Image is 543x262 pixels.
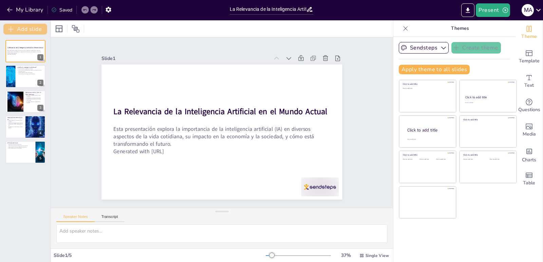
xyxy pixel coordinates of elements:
[7,124,23,126] p: Las empresas deben adaptarse a la IA.
[476,3,510,17] button: Present
[403,159,418,160] div: Click to add text
[399,65,470,74] button: Apply theme to all slides
[7,122,23,124] p: Desafíos del desplazamiento laboral.
[522,4,534,16] div: m a
[17,73,43,75] p: La tecnología de IA sigue evolucionando.
[112,114,330,159] p: Esta presentación explora la importancia de la inteligencia artificial (IA) en diversos aspectos ...
[17,68,43,69] p: La IA simula la inteligencia humana.
[5,116,45,138] div: 4
[463,154,512,156] div: Click to add title
[407,127,451,133] div: Click to add title
[7,142,34,144] p: El Futuro de la IA
[524,82,534,89] span: Text
[17,69,43,72] p: La IA incluye aprendizaje automático y procesamiento del lenguaje natural.
[516,20,543,45] div: Change the overall theme
[7,54,43,55] p: Generated with [URL]
[523,130,536,138] span: Media
[37,130,43,136] div: 4
[5,40,45,62] div: 1
[399,42,449,54] button: Sendsteps
[338,252,354,259] div: 37 %
[37,155,43,161] div: 5
[516,45,543,69] div: Add ready made slides
[490,159,511,160] div: Click to add text
[5,65,45,87] div: 2
[7,117,23,120] p: Impacto Económico de la IA
[51,7,72,13] div: Saved
[7,126,23,128] p: Equilibrio entre tecnología y fuerza laboral.
[451,42,501,54] button: Create theme
[7,147,34,149] p: La IA transformará nuestras vidas.
[519,57,540,65] span: Template
[403,154,451,156] div: Click to add title
[17,72,43,73] p: La IA se aplica en diversos sectores.
[3,24,47,35] button: Add slide
[7,145,34,146] p: Vehículos autónomos revolucionan el transporte.
[17,66,43,68] p: ¿Qué es la Inteligencia Artificial?
[419,159,435,160] div: Click to add text
[522,156,536,164] span: Charts
[7,146,34,148] p: Personalización del aprendizaje en educación.
[407,138,450,140] div: Click to add body
[516,142,543,167] div: Add charts and graphs
[465,95,510,99] div: Click to add title
[411,20,509,37] p: Themes
[516,118,543,142] div: Add images, graphics, shapes or video
[5,90,45,113] div: 3
[521,33,537,40] span: Theme
[403,88,451,89] div: Click to add text
[461,3,474,17] button: Export to PowerPoint
[37,105,43,111] div: 3
[230,4,306,14] input: Insert title
[7,47,43,49] strong: La Relevancia de la Inteligencia Artificial en el Mundo Actual
[25,97,43,99] p: La IA optimiza procesos industriales.
[5,141,45,163] div: 5
[54,23,64,34] div: Layout
[366,253,389,258] span: Single View
[465,102,510,104] div: Click to add text
[523,179,535,187] span: Table
[25,101,43,103] p: La IA está presente en plataformas digitales.
[518,106,540,114] span: Questions
[516,94,543,118] div: Get real-time input from your audience
[72,25,80,33] span: Position
[7,120,23,122] p: La IA impulsa la innovación y crea empleos.
[25,98,43,101] p: Análisis de datos permite decisiones informadas.
[516,69,543,94] div: Add text boxes
[516,167,543,191] div: Add a table
[56,215,95,222] button: Speaker Notes
[403,83,451,85] div: Click to add title
[109,43,276,67] div: Slide 1
[7,144,34,145] p: Avances en salud gracias a la IA.
[115,95,329,128] strong: La Relevancia de la Inteligencia Artificial en el Mundo Actual
[54,252,266,259] div: Slide 1 / 5
[95,215,125,222] button: Transcript
[25,92,43,95] p: Aplicaciones de la IA en la Vida Cotidiana
[463,159,485,160] div: Click to add text
[25,95,43,97] p: Asistentes virtuales mejoran la vida cotidiana.
[522,3,534,17] button: m a
[7,50,43,54] p: Esta presentación explora la importancia de la inteligencia artificial (IA) en diversos aspectos ...
[37,80,43,86] div: 2
[5,4,46,15] button: My Library
[37,54,43,60] div: 1
[436,159,451,160] div: Click to add text
[111,136,327,166] p: Generated with [URL]
[463,118,512,121] div: Click to add title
